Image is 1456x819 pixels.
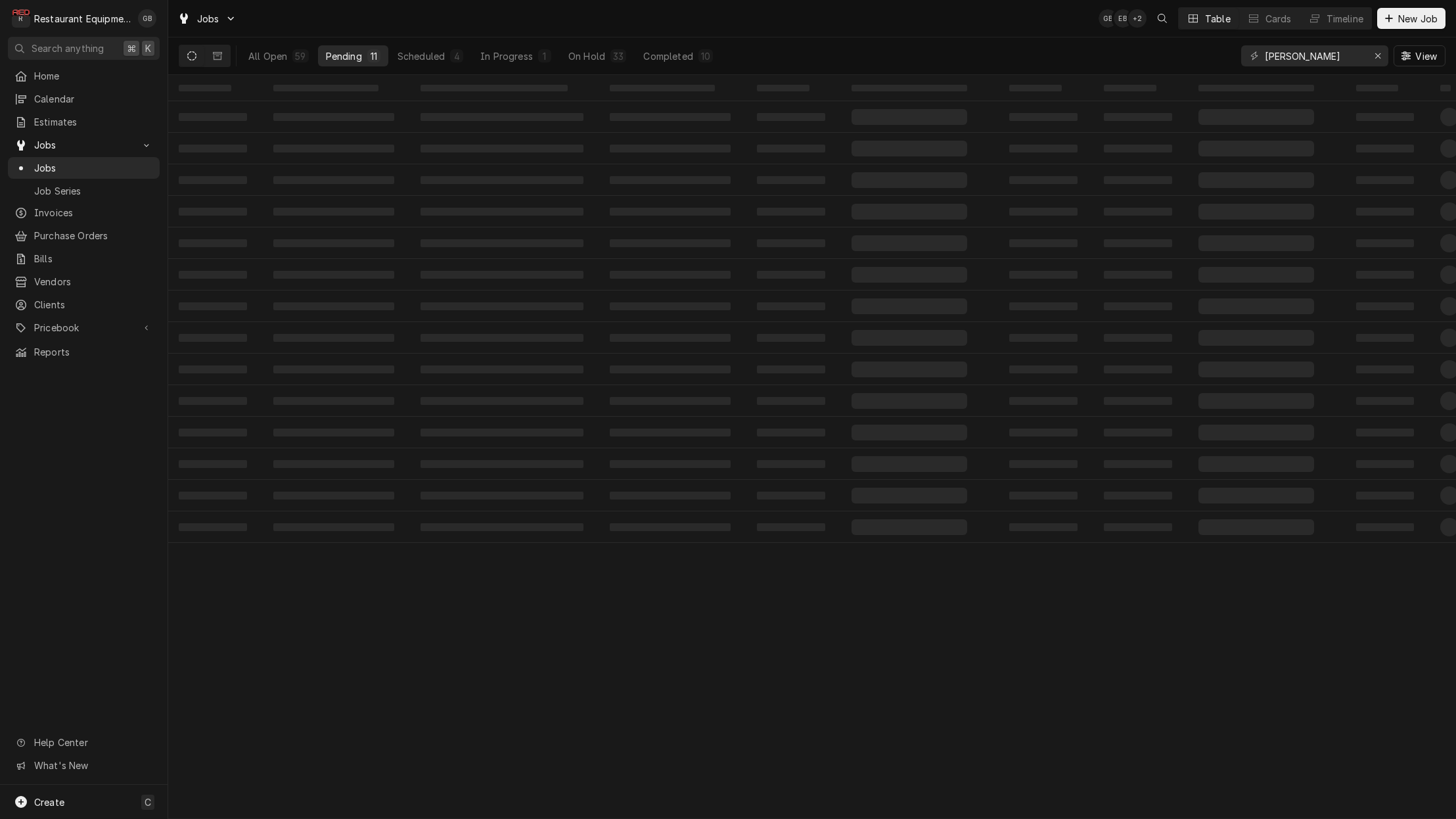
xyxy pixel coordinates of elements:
[8,88,160,110] a: Calendar
[610,271,731,279] span: ‌
[1198,109,1314,125] span: ‌
[421,208,583,216] span: ‌
[421,145,583,152] span: ‌
[34,252,153,266] span: Bills
[326,49,362,63] div: Pending
[480,49,533,63] div: In Progress
[1356,302,1414,310] span: ‌
[273,113,394,121] span: ‌
[1198,519,1314,535] span: ‌
[398,49,445,63] div: Scheduled
[273,239,394,247] span: ‌
[1356,397,1414,405] span: ‌
[34,184,153,198] span: Job Series
[852,235,967,251] span: ‌
[1104,429,1172,436] span: ‌
[421,113,583,121] span: ‌
[34,206,153,220] span: Invoices
[1205,12,1231,26] div: Table
[1099,9,1117,28] div: Gary Beaver's Avatar
[1009,302,1078,310] span: ‌
[1198,330,1314,346] span: ‌
[34,115,153,129] span: Estimates
[610,460,731,468] span: ‌
[1009,176,1078,184] span: ‌
[421,492,583,500] span: ‌
[541,49,549,63] div: 1
[8,225,160,246] a: Purchase Orders
[34,759,152,772] span: What's New
[1114,9,1132,28] div: EB
[757,492,825,500] span: ‌
[610,113,731,121] span: ‌
[8,248,160,269] a: Bills
[613,49,624,63] div: 33
[701,49,710,63] div: 10
[1099,9,1117,28] div: GB
[34,12,131,26] div: Restaurant Equipment Diagnostics
[643,49,693,63] div: Completed
[273,365,394,373] span: ‌
[1104,397,1172,405] span: ‌
[1356,145,1414,152] span: ‌
[34,138,133,152] span: Jobs
[8,37,160,60] button: Search anything⌘K
[1265,45,1363,66] input: Keyword search
[273,145,394,152] span: ‌
[1265,12,1292,26] div: Cards
[852,425,967,440] span: ‌
[421,460,583,468] span: ‌
[179,271,247,279] span: ‌
[34,69,153,83] span: Home
[1198,141,1314,156] span: ‌
[610,334,731,342] span: ‌
[34,161,153,175] span: Jobs
[1009,113,1078,121] span: ‌
[273,271,394,279] span: ‌
[8,65,160,87] a: Home
[757,85,809,91] span: ‌
[757,365,825,373] span: ‌
[757,460,825,468] span: ‌
[1198,235,1314,251] span: ‌
[852,456,967,472] span: ‌
[370,49,378,63] div: 11
[179,85,231,91] span: ‌
[757,239,825,247] span: ‌
[1104,460,1172,468] span: ‌
[610,302,731,310] span: ‌
[179,239,247,247] span: ‌
[1327,12,1363,26] div: Timeline
[179,113,247,121] span: ‌
[127,41,136,55] span: ⌘
[1009,239,1078,247] span: ‌
[34,797,64,808] span: Create
[1356,365,1414,373] span: ‌
[1104,113,1172,121] span: ‌
[1009,271,1078,279] span: ‌
[179,208,247,216] span: ‌
[295,49,306,63] div: 59
[179,334,247,342] span: ‌
[179,492,247,500] span: ‌
[1009,429,1078,436] span: ‌
[273,334,394,342] span: ‌
[273,460,394,468] span: ‌
[757,429,825,436] span: ‌
[421,85,568,91] span: ‌
[610,429,731,436] span: ‌
[610,208,731,216] span: ‌
[421,176,583,184] span: ‌
[1009,460,1078,468] span: ‌
[757,271,825,279] span: ‌
[168,75,1456,819] table: Pending Jobs List Loading
[1377,8,1445,29] button: New Job
[1009,397,1078,405] span: ‌
[273,208,394,216] span: ‌
[138,9,156,28] div: GB
[1009,334,1078,342] span: ‌
[1104,85,1156,91] span: ‌
[1394,45,1445,66] button: View
[1009,365,1078,373] span: ‌
[34,321,133,335] span: Pricebook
